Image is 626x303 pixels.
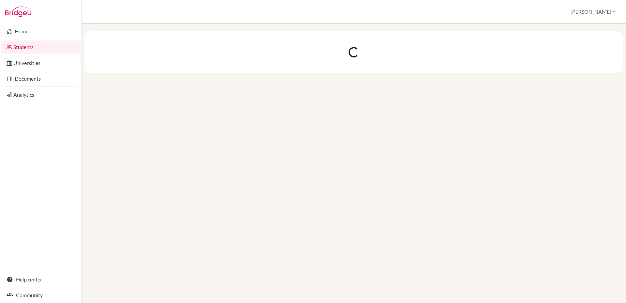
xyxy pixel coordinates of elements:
a: Students [1,40,80,54]
a: Help center [1,273,80,286]
a: Documents [1,72,80,85]
a: Home [1,25,80,38]
a: Universities [1,56,80,70]
img: Bridge-U [5,7,31,17]
button: [PERSON_NAME] [568,6,618,18]
a: Community [1,289,80,302]
a: Analytics [1,88,80,101]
